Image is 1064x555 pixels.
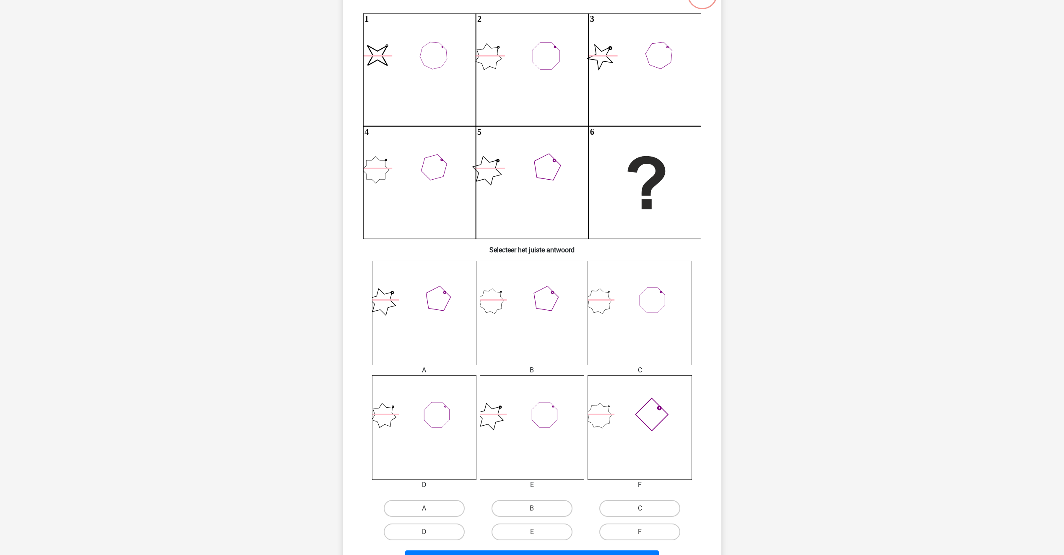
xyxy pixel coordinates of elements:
label: E [492,524,572,540]
text: 1 [364,14,369,24]
div: E [473,480,591,490]
text: 2 [477,14,481,24]
div: D [366,480,483,490]
label: A [384,500,465,517]
div: F [581,480,698,490]
div: C [581,365,698,375]
h6: Selecteer het juiste antwoord [356,239,708,254]
label: D [384,524,465,540]
div: A [366,365,483,375]
text: 6 [590,127,594,136]
label: B [492,500,572,517]
div: B [473,365,591,375]
text: 5 [477,127,481,136]
text: 4 [364,127,369,136]
text: 3 [590,14,594,24]
label: F [599,524,680,540]
label: C [599,500,680,517]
